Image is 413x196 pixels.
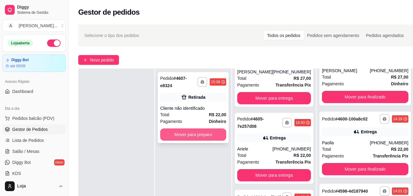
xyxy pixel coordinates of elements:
div: 15:08 [211,80,220,84]
div: Pedidos agendados [363,31,407,40]
a: KDS [2,168,66,178]
span: Lista de Pedidos [12,137,44,143]
button: Loja [2,179,66,194]
article: até 05/09 [10,64,25,68]
article: Diggy Bot [11,58,29,62]
span: A [8,23,14,29]
strong: # 4605-7e257d08 [237,116,264,129]
div: [PERSON_NAME] [237,69,272,75]
div: [PHONE_NUMBER] [370,68,408,74]
strong: Transferência Pix [275,160,311,165]
span: Total [160,111,169,118]
a: DiggySistema de Gestão [2,2,66,17]
div: Cliente não identificado [160,105,226,111]
div: Dia a dia [2,104,66,113]
button: Mover para preparo [160,128,226,141]
div: 14:01 [393,189,402,194]
span: Pedido [160,76,174,81]
a: Diggy Botaté 05/09 [2,54,66,72]
button: Novo pedido [78,55,119,65]
strong: # 4600-100a8c02 [335,116,368,121]
strong: R$ 22,00 [209,112,226,117]
strong: Transferência Pix [373,153,408,158]
a: Diggy Botnovo [2,157,66,167]
span: Pedido [322,116,335,121]
div: Todos os pedidos [264,31,304,40]
span: Gestor de Pedidos [12,126,48,132]
button: Mover para finalizado [322,163,408,175]
span: Total [237,75,246,82]
button: Mover para finalizado [322,91,408,103]
span: Pagamento [237,82,259,88]
div: [PHONE_NUMBER] [272,146,311,152]
span: Sistema de Gestão [17,10,63,15]
span: KDS [12,170,21,176]
div: [PHONE_NUMBER] [272,69,311,75]
span: plus [83,58,87,62]
strong: R$ 22,00 [391,147,408,152]
span: Pagamento [160,118,182,125]
h2: Gestor de pedidos [78,7,140,17]
div: [PERSON_NAME] [322,68,370,74]
div: Loja aberta [8,40,33,46]
span: Selecione o tipo dos pedidos [84,32,139,39]
div: Retirada [188,94,205,100]
a: Salão / Mesas [2,146,66,156]
button: Select a team [2,20,66,32]
span: Salão / Mesas [12,148,39,154]
span: Pagamento [237,159,259,165]
strong: # 4607-e8324 [160,76,187,88]
div: Paolla [322,140,370,146]
span: Total [322,74,331,80]
span: Diggy Bot [12,159,31,165]
span: Pagamento [322,80,344,87]
div: Ariele [237,146,272,152]
div: Entrega [270,135,286,141]
a: Gestor de Pedidos [2,124,66,134]
div: 14:18 [393,116,402,121]
div: [PERSON_NAME] ... [19,23,57,29]
button: Mover para entrega [237,92,311,104]
div: Entrega [361,129,377,135]
strong: R$ 27,00 [293,76,311,81]
strong: # 4598-4d187940 [335,189,368,194]
span: Diggy [17,5,63,10]
div: Pedidos sem agendamento [304,31,363,40]
button: Pedidos balcão (PDV) [2,113,66,123]
span: Pagamento [322,153,344,159]
strong: R$ 27,00 [391,75,408,80]
a: Lista de Pedidos [2,135,66,145]
span: Total [322,146,331,153]
span: Pedido [237,116,251,121]
strong: Dinheiro [391,81,408,86]
button: Mover para entrega [237,169,311,181]
span: Pedido [322,189,335,194]
span: Loja [17,183,56,189]
a: Dashboard [2,87,66,96]
strong: Transferência Pix [275,83,311,87]
strong: R$ 22,00 [293,153,311,158]
div: Acesso Rápido [2,77,66,87]
div: 14:40 [296,120,305,125]
strong: Dinheiro [209,119,226,124]
div: [PHONE_NUMBER] [370,140,408,146]
button: Alterar Status [47,39,61,47]
span: Novo pedido [90,57,114,63]
span: Dashboard [12,88,33,94]
span: Pedidos balcão (PDV) [12,115,54,121]
span: Total [237,152,246,159]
